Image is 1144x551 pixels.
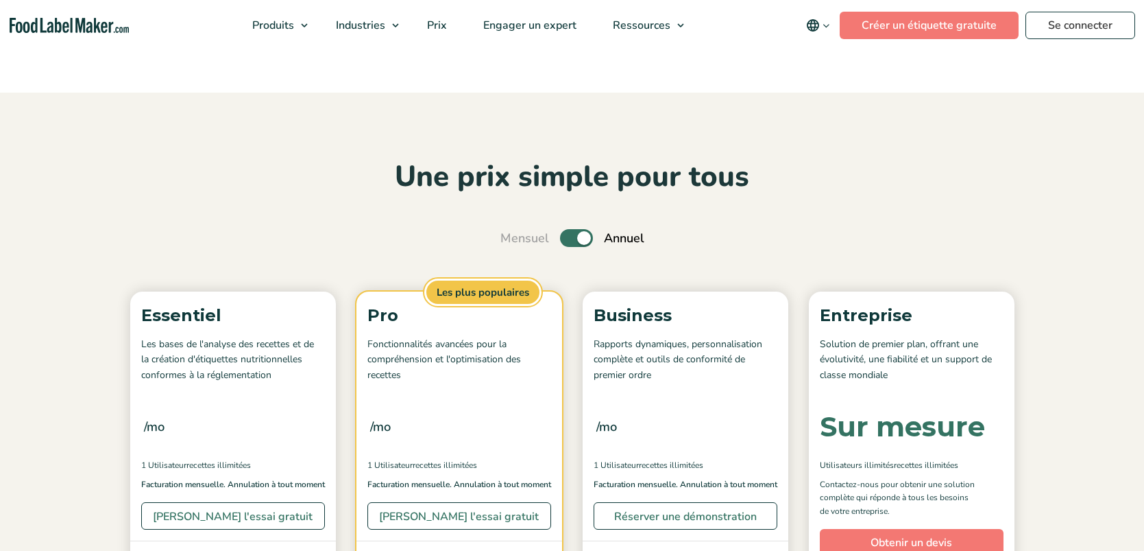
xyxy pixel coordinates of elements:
[144,417,165,436] span: /mo
[594,478,777,491] p: Facturation mensuelle. Annulation à tout moment
[367,478,551,491] p: Facturation mensuelle. Annulation à tout moment
[594,337,777,383] p: Rapports dynamiques, personnalisation complète et outils de conformité de premier ordre
[367,337,551,383] p: Fonctionnalités avancées pour la compréhension et l'optimisation des recettes
[186,459,251,471] span: Recettes illimitées
[479,18,578,33] span: Engager un expert
[141,303,325,329] p: Essentiel
[370,417,391,436] span: /mo
[367,303,551,329] p: Pro
[639,459,703,471] span: Recettes illimitées
[413,459,477,471] span: Recettes illimitées
[560,229,593,247] label: Toggle
[141,478,325,491] p: Facturation mensuelle. Annulation à tout moment
[820,337,1003,383] p: Solution de premier plan, offrant une évolutivité, une fiabilité et un support de classe mondiale
[820,478,977,518] p: Contactez-nous pour obtenir une solution complète qui réponde à tous les besoins de votre entrepr...
[894,459,958,471] span: Recettes illimitées
[141,459,186,471] span: 1 Utilisateur
[248,18,295,33] span: Produits
[820,303,1003,329] p: Entreprise
[500,229,549,248] span: Mensuel
[367,459,413,471] span: 1 Utilisateur
[141,502,325,530] a: [PERSON_NAME] l'essai gratuit
[820,413,985,441] div: Sur mesure
[424,279,541,307] span: Les plus populaires
[123,159,1021,196] h2: Une prix simple pour tous
[594,502,777,530] a: Réserver une démonstration
[604,229,644,248] span: Annuel
[367,502,551,530] a: [PERSON_NAME] l'essai gratuit
[1025,12,1135,39] a: Se connecter
[820,459,894,471] span: Utilisateurs illimités
[596,417,617,436] span: /mo
[594,459,639,471] span: 1 Utilisateur
[609,18,672,33] span: Ressources
[594,303,777,329] p: Business
[332,18,387,33] span: Industries
[423,18,448,33] span: Prix
[141,337,325,383] p: Les bases de l'analyse des recettes et de la création d'étiquettes nutritionnelles conformes à la...
[840,12,1019,39] a: Créer un étiquette gratuite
